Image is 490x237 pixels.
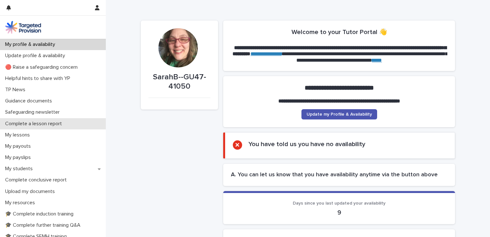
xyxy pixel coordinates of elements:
p: My lessons [3,132,35,138]
p: 🎓 Complete further training Q&A [3,222,86,228]
p: My profile & availability [3,41,60,48]
h2: A. You can let us know that you have availability anytime via the button above [231,171,447,179]
p: TP News [3,87,30,93]
p: Upload my documents [3,189,60,195]
p: 9 [231,209,447,216]
a: Update my Profile & Availability [301,109,377,119]
span: Days since you last updated your availability [293,201,385,206]
span: Update my Profile & Availability [307,112,372,117]
p: Helpful hints to share with YP [3,75,75,82]
h2: Welcome to your Tutor Portal 👋 [291,28,387,36]
p: My resources [3,200,40,206]
p: Guidance documents [3,98,57,104]
p: SarahB--GU47-41050 [148,73,210,91]
p: My payouts [3,143,36,149]
p: 🔴 Raise a safeguarding concern [3,64,83,70]
p: My students [3,166,38,172]
p: Complete a lesson report [3,121,67,127]
p: Safeguarding newsletter [3,109,65,115]
p: My payslips [3,154,36,161]
h2: You have told us you have no availability [249,140,365,148]
p: Update profile & availability [3,53,70,59]
img: M5nRWzHhSzIhMunXDL62 [5,21,41,34]
p: 🎓 Complete induction training [3,211,79,217]
p: Complete conclusive report [3,177,72,183]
